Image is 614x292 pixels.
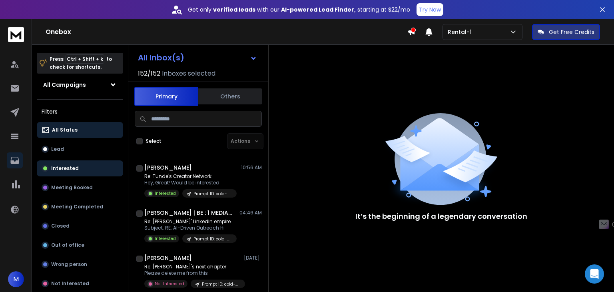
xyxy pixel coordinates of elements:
p: Re: [PERSON_NAME]' LinkedIn empire [144,218,237,225]
p: [DATE] [244,255,262,261]
p: Wrong person [51,261,87,268]
h3: Inboxes selected [162,69,215,78]
p: Lead [51,146,64,152]
p: Hey, Great! Would be interested [144,180,237,186]
h1: [PERSON_NAME] [144,254,192,262]
button: Not Interested [37,276,123,292]
button: Get Free Credits [532,24,600,40]
p: Please delete me from this [144,270,240,276]
p: Interested [155,236,176,242]
p: Interested [155,190,176,196]
button: Primary [134,87,198,106]
p: Re: [PERSON_NAME]'s next chapter [144,264,240,270]
p: Re: Tunde's Creator Network [144,173,237,180]
h1: All Campaigns [43,81,86,89]
h1: Onebox [46,27,407,37]
button: All Campaigns [37,77,123,93]
span: Ctrl + Shift + k [66,54,104,64]
button: Meeting Completed [37,199,123,215]
button: Meeting Booked [37,180,123,196]
p: Closed [51,223,70,229]
p: Prompt ID: cold-ai-reply-b5 (cold outreach) (11/08) [193,191,232,197]
p: All Status [52,127,78,133]
button: Try Now [417,3,443,16]
strong: verified leads [213,6,255,14]
h3: Filters [37,106,123,117]
p: Out of office [51,242,84,248]
p: Subject: RE: AI-Driven Outreach Hi [144,225,237,231]
p: Get Free Credits [549,28,594,36]
button: Interested [37,160,123,176]
p: Press to check for shortcuts. [50,55,112,71]
button: Wrong person [37,256,123,272]
p: 10:56 AM [241,164,262,171]
button: M [8,271,24,287]
h1: [PERSON_NAME] | BE : 1 MEDIA ™ [144,209,232,217]
img: logo [8,27,24,42]
p: Not Interested [51,280,89,287]
p: Meeting Booked [51,184,93,191]
span: 152 / 152 [138,69,160,78]
p: Get only with our starting at $22/mo [188,6,410,14]
p: 04:46 AM [239,210,262,216]
label: Select [146,138,161,144]
p: Prompt ID: cold-ai-reply-b7 (cold outreach) (11/08) [193,236,232,242]
strong: AI-powered Lead Finder, [281,6,356,14]
button: All Status [37,122,123,138]
button: Closed [37,218,123,234]
p: Not Interested [155,281,184,287]
p: Try Now [419,6,441,14]
p: Rental-1 [448,28,475,36]
p: Prompt ID: cold-ai-reply-b6 (cold outreach) (11/08) [202,281,240,287]
div: Open Intercom Messenger [585,264,604,284]
p: Meeting Completed [51,204,103,210]
button: All Inbox(s) [132,50,263,66]
p: Interested [51,165,79,172]
h1: All Inbox(s) [138,54,184,62]
p: It’s the beginning of a legendary conversation [355,211,527,222]
button: Lead [37,141,123,157]
h1: [PERSON_NAME] [144,164,192,172]
button: Out of office [37,237,123,253]
button: Others [198,88,262,105]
